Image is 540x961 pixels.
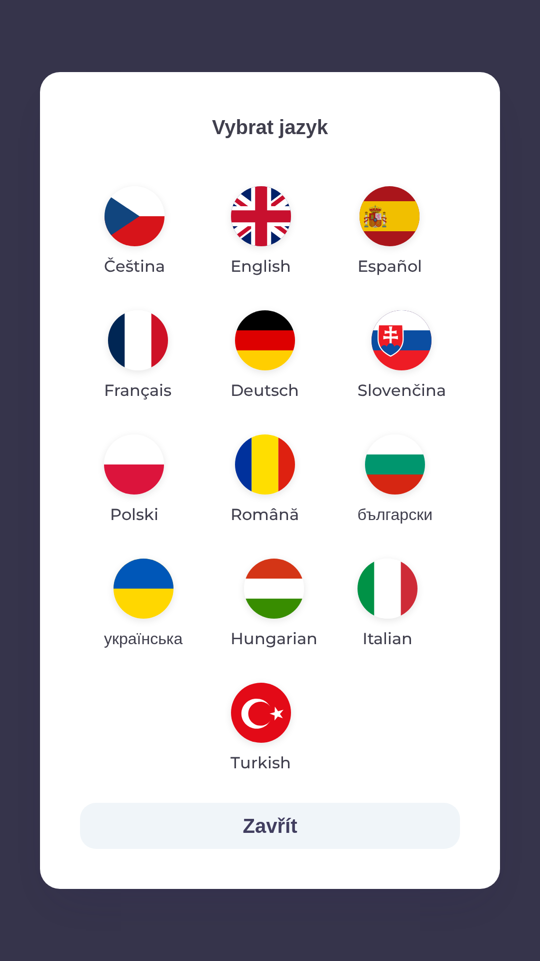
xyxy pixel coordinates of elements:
[235,434,295,495] img: ro flag
[80,302,195,410] button: Français
[235,310,295,370] img: de flag
[108,310,168,370] img: fr flag
[206,551,341,659] button: Hungarian
[206,675,315,783] button: Turkish
[206,178,315,286] button: English
[230,751,291,775] p: Turkish
[104,627,182,651] p: українська
[357,559,417,619] img: it flag
[362,627,412,651] p: Italian
[357,378,446,402] p: Slovenčina
[231,683,291,743] img: tr flag
[104,186,164,246] img: cs flag
[80,426,188,535] button: Polski
[333,426,456,535] button: български
[333,302,470,410] button: Slovenčina
[357,503,432,527] p: български
[104,378,171,402] p: Français
[80,112,460,142] p: Vybrat jazyk
[80,551,206,659] button: українська
[231,186,291,246] img: en flag
[230,503,299,527] p: Română
[113,559,173,619] img: uk flag
[104,254,165,278] p: Čeština
[206,426,323,535] button: Română
[244,559,304,619] img: hu flag
[80,803,460,849] button: Zavřít
[230,254,291,278] p: English
[230,378,299,402] p: Deutsch
[365,434,425,495] img: bg flag
[110,503,158,527] p: Polski
[357,254,422,278] p: Español
[206,302,323,410] button: Deutsch
[104,434,164,495] img: pl flag
[333,178,446,286] button: Español
[333,551,441,659] button: Italian
[359,186,419,246] img: es flag
[80,178,189,286] button: Čeština
[230,627,317,651] p: Hungarian
[371,310,431,370] img: sk flag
